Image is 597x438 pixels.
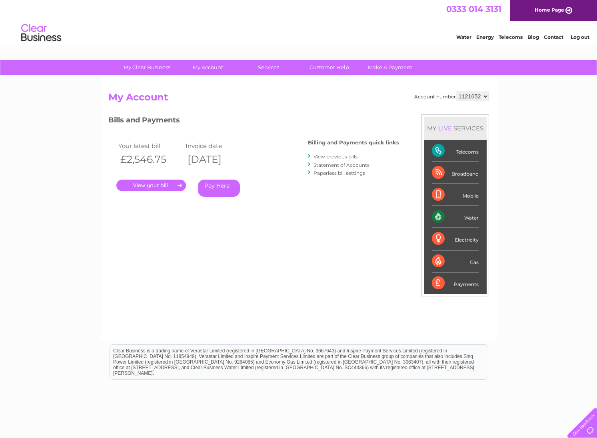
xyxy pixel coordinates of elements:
a: 0333 014 3131 [446,4,501,14]
h3: Bills and Payments [108,114,399,128]
div: Broadband [432,162,479,184]
th: £2,546.75 [116,151,184,168]
a: Water [456,34,471,40]
a: My Clear Business [114,60,180,75]
h2: My Account [108,92,489,107]
div: Mobile [432,184,479,206]
div: Clear Business is a trading name of Verastar Limited (registered in [GEOGRAPHIC_DATA] No. 3667643... [110,4,488,39]
a: . [116,180,186,191]
a: Paperless bill settings [313,170,365,176]
td: Your latest bill [116,140,184,151]
div: Water [432,206,479,228]
div: Payments [432,272,479,294]
div: Electricity [432,228,479,250]
a: Services [236,60,301,75]
a: Customer Help [296,60,362,75]
div: MY SERVICES [424,117,487,140]
td: Invoice date [184,140,251,151]
a: Pay Here [198,180,240,197]
th: [DATE] [184,151,251,168]
a: Contact [544,34,563,40]
div: Telecoms [432,140,479,162]
h4: Billing and Payments quick links [308,140,399,146]
a: Make A Payment [357,60,423,75]
a: Statement of Accounts [313,162,369,168]
a: My Account [175,60,241,75]
div: LIVE [437,124,453,132]
a: Blog [527,34,539,40]
a: Log out [571,34,589,40]
div: Gas [432,250,479,272]
a: View previous bills [313,154,357,160]
a: Telecoms [499,34,523,40]
div: Account number [414,92,489,101]
a: Energy [476,34,494,40]
img: logo.png [21,21,62,45]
